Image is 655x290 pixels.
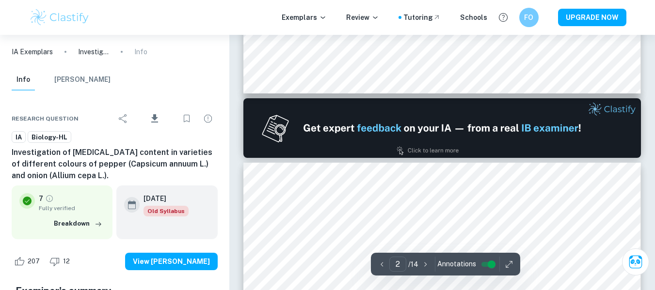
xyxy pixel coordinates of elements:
p: 7 [39,193,43,204]
span: Biology-HL [28,133,71,142]
h6: FO [523,12,534,23]
a: IA [12,131,26,143]
p: Investigation of [MEDICAL_DATA] content in varieties of different colours of pepper (Capsicum ann... [78,46,109,57]
button: View [PERSON_NAME] [125,253,218,270]
button: FO [519,8,539,27]
p: / 14 [408,259,418,270]
a: Schools [460,12,487,23]
img: Clastify logo [29,8,91,27]
div: Report issue [198,109,218,128]
div: Starting from the May 2025 session, the Biology IA requirements have changed. It's OK to refer to... [144,206,189,216]
h6: [DATE] [144,193,181,204]
span: IA [12,133,25,142]
button: Breakdown [51,216,105,231]
img: Ad [243,98,641,158]
button: [PERSON_NAME] [54,69,111,91]
button: Ask Clai [622,248,649,275]
span: Fully verified [39,204,105,213]
a: Tutoring [403,12,441,23]
h6: Investigation of [MEDICAL_DATA] content in varieties of different colours of pepper (Capsicum ann... [12,147,218,182]
div: Bookmark [177,109,196,128]
span: Research question [12,114,79,123]
a: Grade fully verified [45,194,54,203]
button: Help and Feedback [495,9,511,26]
button: Info [12,69,35,91]
p: Review [346,12,379,23]
button: UPGRADE NOW [558,9,626,26]
p: Info [134,46,147,57]
div: Share [113,109,133,128]
span: Old Syllabus [144,206,189,216]
p: Exemplars [282,12,327,23]
a: IA Exemplars [12,46,53,57]
span: Annotations [437,259,476,269]
div: Dislike [47,254,75,269]
span: 207 [22,257,45,266]
a: Biology-HL [28,131,71,143]
span: 12 [58,257,75,266]
div: Download [135,106,175,131]
div: Like [12,254,45,269]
